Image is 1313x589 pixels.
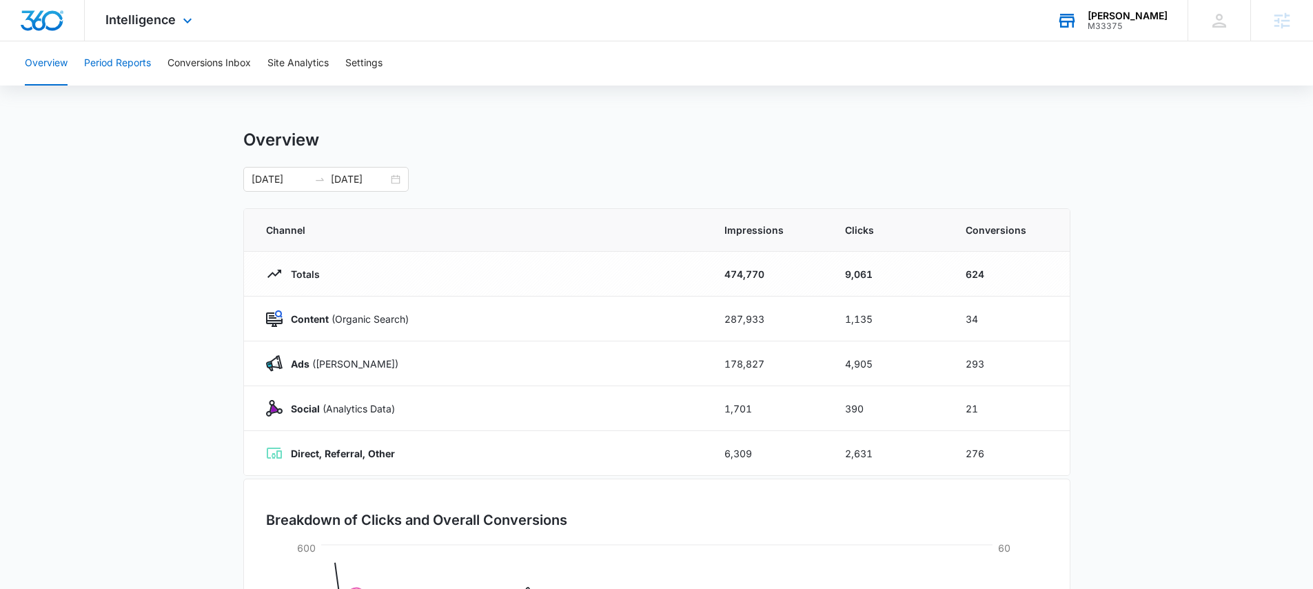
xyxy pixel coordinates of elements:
span: Conversions [966,223,1048,237]
div: account id [1088,21,1168,31]
td: 1,701 [708,386,828,431]
td: 6,309 [708,431,828,476]
button: Site Analytics [267,41,329,86]
img: Social [266,400,283,417]
tspan: 600 [297,542,316,554]
input: Start date [252,172,309,187]
span: Intelligence [105,12,176,27]
td: 474,770 [708,252,828,297]
p: (Organic Search) [283,312,409,326]
span: swap-right [314,174,325,185]
h3: Breakdown of Clicks and Overall Conversions [266,510,567,530]
img: Content [266,310,283,327]
img: Ads [266,355,283,372]
span: Channel [266,223,691,237]
td: 34 [949,297,1070,341]
button: Period Reports [84,41,151,86]
span: Impressions [724,223,812,237]
td: 21 [949,386,1070,431]
div: account name [1088,10,1168,21]
tspan: 60 [998,542,1010,554]
td: 390 [828,386,949,431]
strong: Social [291,403,320,415]
td: 4,905 [828,341,949,386]
td: 276 [949,431,1070,476]
td: 178,827 [708,341,828,386]
td: 287,933 [708,297,828,341]
button: Settings [345,41,383,86]
span: Clicks [845,223,933,237]
strong: Content [291,313,329,325]
td: 624 [949,252,1070,297]
p: (Analytics Data) [283,401,395,416]
p: Totals [283,267,320,281]
p: ([PERSON_NAME]) [283,357,398,371]
button: Overview [25,41,68,86]
input: End date [331,172,388,187]
td: 9,061 [828,252,949,297]
td: 293 [949,341,1070,386]
strong: Ads [291,358,309,370]
td: 1,135 [828,297,949,341]
strong: Direct, Referral, Other [291,448,395,459]
span: to [314,174,325,185]
td: 2,631 [828,431,949,476]
button: Conversions Inbox [167,41,251,86]
h1: Overview [243,130,319,150]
